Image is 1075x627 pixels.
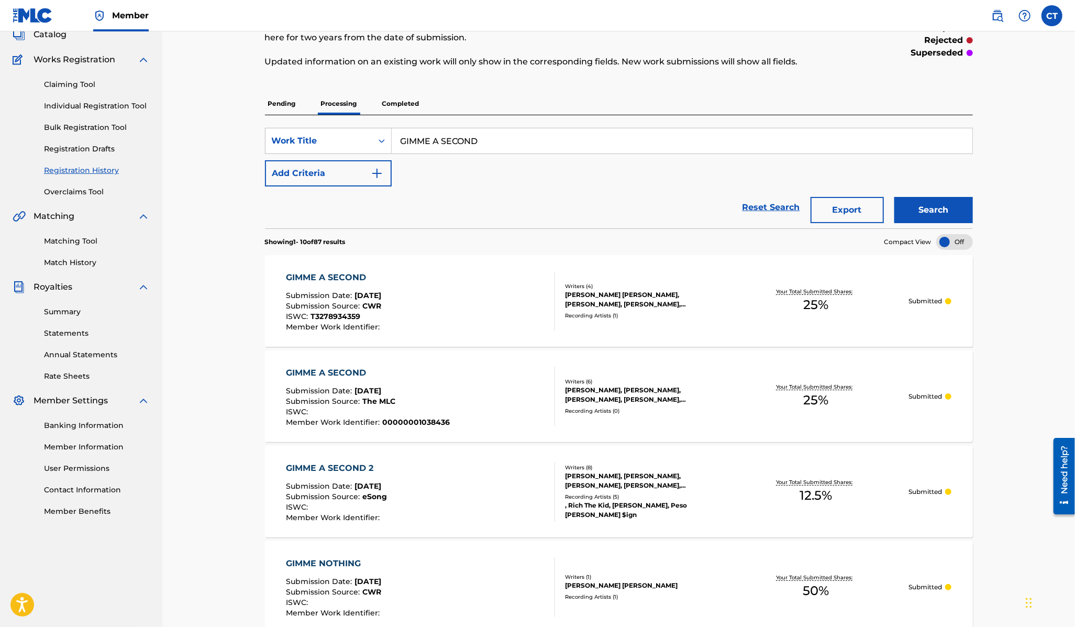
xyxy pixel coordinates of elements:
[265,350,973,442] a: GIMME A SECONDSubmission Date:[DATE]Submission Source:The MLCISWC:Member Work Identifier:00000001...
[265,237,346,247] p: Showing 1 - 10 of 87 results
[44,144,150,155] a: Registration Drafts
[286,312,311,321] span: ISWC :
[44,328,150,339] a: Statements
[44,165,150,176] a: Registration History
[991,9,1004,22] img: search
[1023,577,1075,627] iframe: Chat Widget
[286,481,354,491] span: Submission Date :
[354,386,381,395] span: [DATE]
[362,397,395,406] span: The MLC
[44,306,150,317] a: Summary
[286,301,362,311] span: Submission Source :
[286,492,362,501] span: Submission Source :
[565,493,723,501] div: Recording Artists ( 5 )
[908,392,942,401] p: Submitted
[1046,434,1075,518] iframe: Resource Center
[265,160,392,186] button: Add Criteria
[44,122,150,133] a: Bulk Registration Tool
[286,577,354,586] span: Submission Date :
[362,301,381,311] span: CWR
[1014,5,1035,26] div: Help
[565,501,723,520] div: , Rich The Kid, [PERSON_NAME], Peso [PERSON_NAME] $ign
[34,394,108,407] span: Member Settings
[265,56,810,68] p: Updated information on an existing work will only show in the corresponding fields. New work subm...
[13,210,26,223] img: Matching
[44,186,150,197] a: Overclaims Tool
[44,371,150,382] a: Rate Sheets
[265,93,299,115] p: Pending
[44,257,150,268] a: Match History
[884,237,932,247] span: Compact View
[318,93,360,115] p: Processing
[811,197,884,223] button: Export
[803,295,828,314] span: 25 %
[565,581,723,590] div: [PERSON_NAME] [PERSON_NAME]
[286,513,382,522] span: Member Work Identifier :
[565,573,723,581] div: Writers ( 1 )
[44,236,150,247] a: Matching Tool
[272,135,366,147] div: Work Title
[286,598,311,607] span: ISWC :
[286,291,354,300] span: Submission Date :
[1026,587,1032,619] div: Drag
[1041,5,1062,26] div: User Menu
[565,593,723,601] div: Recording Artists ( 1 )
[13,281,25,293] img: Royalties
[354,481,381,491] span: [DATE]
[1018,9,1031,22] img: help
[44,463,150,474] a: User Permissions
[777,383,856,391] p: Your Total Submitted Shares:
[379,93,423,115] p: Completed
[777,288,856,295] p: Your Total Submitted Shares:
[908,582,942,592] p: Submitted
[286,587,362,597] span: Submission Source :
[44,420,150,431] a: Banking Information
[565,464,723,471] div: Writers ( 8 )
[44,101,150,112] a: Individual Registration Tool
[800,486,832,505] span: 12.5 %
[565,282,723,290] div: Writers ( 4 )
[286,386,354,395] span: Submission Date :
[565,386,723,404] div: [PERSON_NAME], [PERSON_NAME], [PERSON_NAME], [PERSON_NAME], [PERSON_NAME] [PERSON_NAME], [PERSON_...
[137,281,150,293] img: expand
[44,442,150,453] a: Member Information
[34,210,74,223] span: Matching
[737,196,805,219] a: Reset Search
[565,407,723,415] div: Recording Artists ( 0 )
[112,9,149,21] span: Member
[803,581,829,600] span: 50 %
[987,5,1008,26] a: Public Search
[777,478,856,486] p: Your Total Submitted Shares:
[286,608,382,618] span: Member Work Identifier :
[34,53,115,66] span: Works Registration
[565,471,723,490] div: [PERSON_NAME], [PERSON_NAME], [PERSON_NAME], [PERSON_NAME], [PERSON_NAME], [PERSON_NAME], [PERSON...
[93,9,106,22] img: Top Rightsholder
[354,291,381,300] span: [DATE]
[137,53,150,66] img: expand
[286,271,382,284] div: GIMME A SECOND
[382,417,450,427] span: 00000001038436
[925,34,963,47] p: rejected
[13,53,26,66] img: Works Registration
[34,28,67,41] span: Catalog
[286,367,450,379] div: GIMME A SECOND
[44,79,150,90] a: Claiming Tool
[265,128,973,228] form: Search Form
[565,290,723,309] div: [PERSON_NAME] [PERSON_NAME], [PERSON_NAME], [PERSON_NAME], [PERSON_NAME]
[311,312,360,321] span: T3278934359
[777,574,856,581] p: Your Total Submitted Shares:
[265,255,973,347] a: GIMME A SECONDSubmission Date:[DATE]Submission Source:CWRISWC:T3278934359Member Work Identifier:W...
[371,167,383,180] img: 9d2ae6d4665cec9f34b9.svg
[894,197,973,223] button: Search
[908,296,942,306] p: Submitted
[44,506,150,517] a: Member Benefits
[13,28,25,41] img: Catalog
[362,587,381,597] span: CWR
[911,47,963,59] p: superseded
[362,492,387,501] span: eSong
[286,322,382,332] span: Member Work Identifier :
[265,446,973,537] a: GIMME A SECOND 2Submission Date:[DATE]Submission Source:eSongISWC:Member Work Identifier:Writers ...
[565,312,723,320] div: Recording Artists ( 1 )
